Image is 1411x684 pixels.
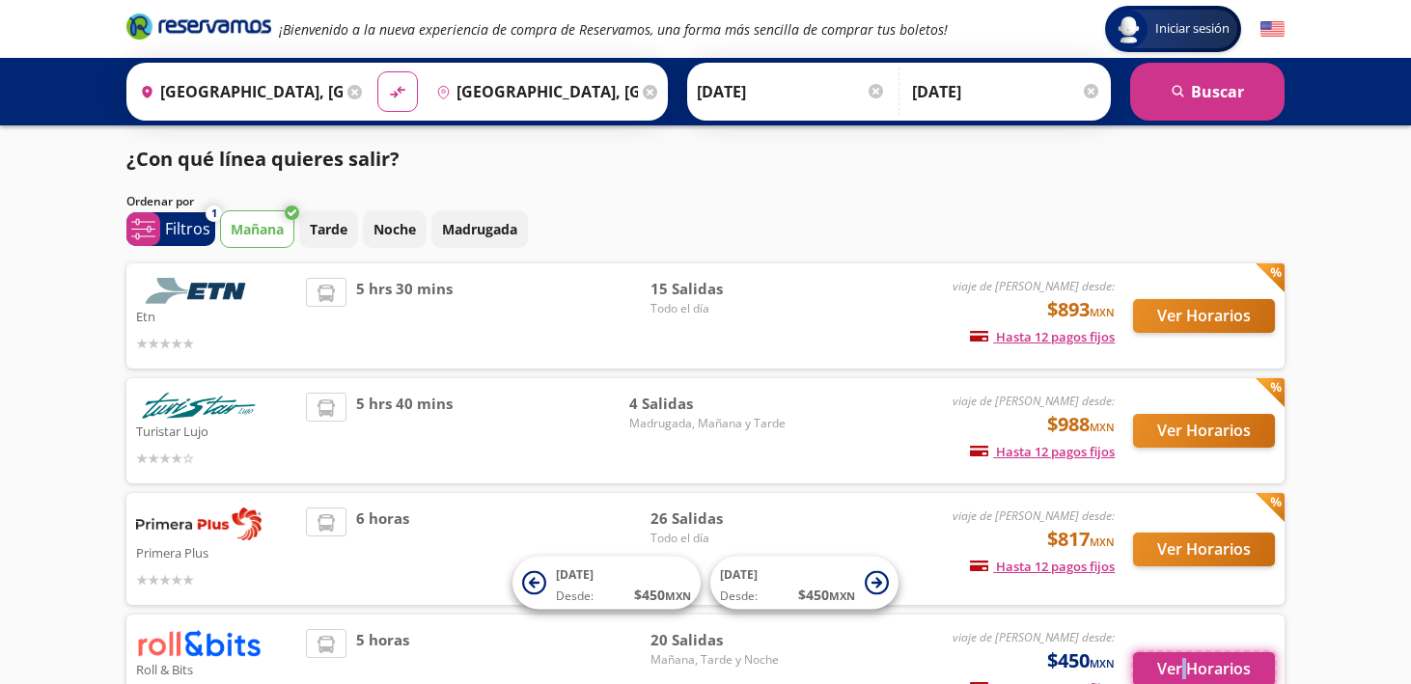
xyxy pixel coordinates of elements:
[126,212,215,246] button: 1Filtros
[136,393,262,419] img: Turistar Lujo
[1090,420,1115,434] small: MXN
[829,588,855,603] small: MXN
[556,588,594,605] span: Desde:
[798,585,855,605] span: $ 450
[1090,656,1115,670] small: MXN
[556,566,594,583] span: [DATE]
[136,304,296,327] p: Etn
[953,507,1115,524] em: viaje de [PERSON_NAME] desde:
[356,393,453,469] span: 5 hrs 40 mins
[710,557,899,610] button: [DATE]Desde:$450MXN
[126,12,271,46] a: Brand Logo
[279,20,948,39] em: ¡Bienvenido a la nueva experiencia de compra de Reservamos, una forma más sencilla de comprar tus...
[1133,299,1275,333] button: Ver Horarios
[211,205,217,222] span: 1
[720,566,758,583] span: [DATE]
[629,415,786,432] span: Madrugada, Mañana y Tarde
[970,328,1115,345] span: Hasta 12 pagos fijos
[970,558,1115,575] span: Hasta 12 pagos fijos
[442,219,517,239] p: Madrugada
[650,651,786,669] span: Mañana, Tarde y Noche
[136,419,296,442] p: Turistar Lujo
[650,530,786,547] span: Todo el día
[970,443,1115,460] span: Hasta 12 pagos fijos
[1047,410,1115,439] span: $988
[231,219,284,239] p: Mañana
[953,278,1115,294] em: viaje de [PERSON_NAME] desde:
[136,507,262,540] img: Primera Plus
[136,657,296,680] p: Roll & Bits
[373,219,416,239] p: Noche
[1090,534,1115,549] small: MXN
[650,629,786,651] span: 20 Salidas
[429,68,639,116] input: Buscar Destino
[1047,646,1115,675] span: $450
[1130,63,1285,121] button: Buscar
[512,557,701,610] button: [DATE]Desde:$450MXN
[1133,414,1275,448] button: Ver Horarios
[126,193,194,210] p: Ordenar por
[1148,19,1237,39] span: Iniciar sesión
[220,210,294,248] button: Mañana
[310,219,347,239] p: Tarde
[126,145,400,174] p: ¿Con qué línea quieres salir?
[1260,17,1285,41] button: English
[136,629,262,657] img: Roll & Bits
[720,588,758,605] span: Desde:
[1047,525,1115,554] span: $817
[363,210,427,248] button: Noche
[650,278,786,300] span: 15 Salidas
[953,393,1115,409] em: viaje de [PERSON_NAME] desde:
[1133,533,1275,566] button: Ver Horarios
[136,540,296,563] p: Primera Plus
[650,300,786,317] span: Todo el día
[1047,295,1115,324] span: $893
[299,210,358,248] button: Tarde
[665,588,691,603] small: MXN
[431,210,528,248] button: Madrugada
[650,507,786,530] span: 26 Salidas
[1090,305,1115,319] small: MXN
[356,507,409,590] span: 6 horas
[132,68,343,116] input: Buscar Origen
[126,12,271,41] i: Brand Logo
[697,68,886,116] input: Elegir Fecha
[165,217,210,240] p: Filtros
[912,68,1101,116] input: Opcional
[634,585,691,605] span: $ 450
[136,278,262,304] img: Etn
[629,393,786,415] span: 4 Salidas
[953,629,1115,645] em: viaje de [PERSON_NAME] desde:
[356,278,453,354] span: 5 hrs 30 mins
